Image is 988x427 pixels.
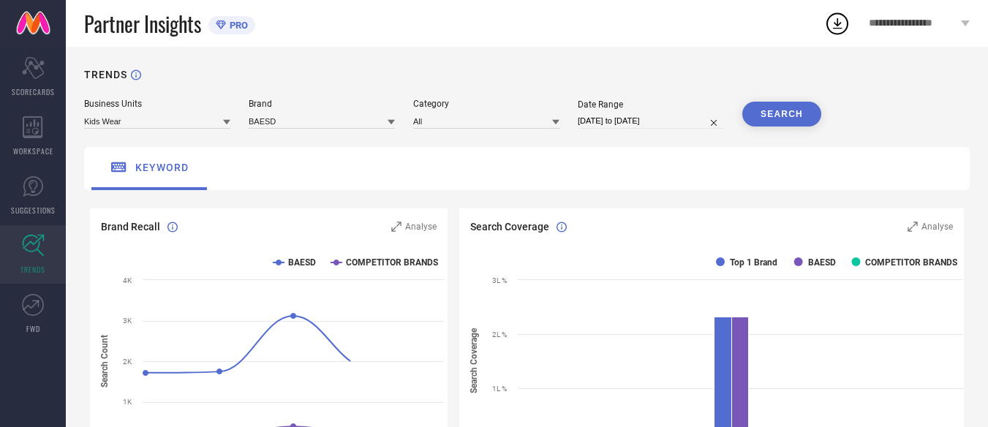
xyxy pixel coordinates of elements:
span: Partner Insights [84,9,201,39]
tspan: Search Coverage [468,328,478,394]
button: SEARCH [742,102,821,126]
tspan: Search Count [99,335,110,388]
text: 1L % [492,385,507,393]
div: Date Range [578,99,724,110]
span: FWD [26,323,40,334]
text: Top 1 Brand [730,257,777,268]
text: 3K [123,317,132,325]
text: BAESD [288,257,316,268]
text: 4K [123,276,132,284]
h1: TRENDS [84,69,127,80]
span: Analyse [921,222,953,232]
text: 1K [123,398,132,406]
text: 2K [123,358,132,366]
text: 2L % [492,330,507,339]
text: 3L % [492,276,507,284]
span: keyword [135,162,189,173]
div: Brand [249,99,395,109]
span: Search Coverage [470,221,549,233]
span: WORKSPACE [13,146,53,156]
div: Open download list [824,10,851,37]
text: COMPETITOR BRANDS [346,257,438,268]
div: Category [413,99,559,109]
span: SUGGESTIONS [11,205,56,216]
span: SCORECARDS [12,86,55,97]
span: PRO [226,20,248,31]
svg: Zoom [391,222,401,232]
span: TRENDS [20,264,45,275]
div: Business Units [84,99,230,109]
text: COMPETITOR BRANDS [865,257,957,268]
span: Analyse [405,222,437,232]
span: Brand Recall [101,221,160,233]
svg: Zoom [908,222,918,232]
text: BAESD [807,257,835,268]
input: Select date range [578,113,724,129]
